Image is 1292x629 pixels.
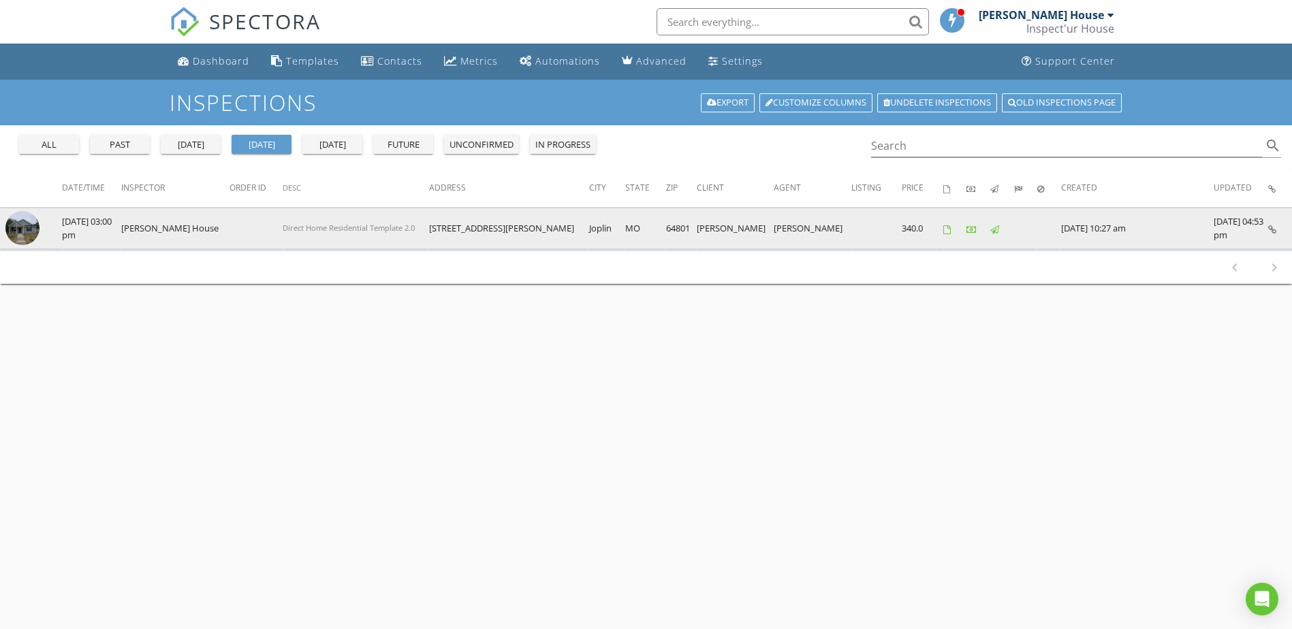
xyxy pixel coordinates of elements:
[283,182,301,193] span: Desc
[266,49,345,74] a: Templates
[121,182,165,193] span: Inspector
[902,182,924,193] span: Price
[701,93,755,112] a: Export
[1061,169,1214,207] th: Created: Not sorted.
[170,7,200,37] img: The Best Home Inspection Software - Spectora
[1265,138,1281,154] i: search
[697,208,774,249] td: [PERSON_NAME]
[209,7,321,35] span: SPECTORA
[990,169,1014,207] th: Published: Not sorted.
[589,182,606,193] span: City
[193,54,249,67] div: Dashboard
[19,135,79,154] button: all
[943,169,967,207] th: Agreements signed: Not sorted.
[302,135,362,154] button: [DATE]
[697,182,724,193] span: Client
[444,135,519,154] button: unconfirmed
[666,208,696,249] td: 64801
[308,138,357,152] div: [DATE]
[625,169,666,207] th: State: Not sorted.
[966,169,990,207] th: Paid: Not sorted.
[429,208,589,249] td: [STREET_ADDRESS][PERSON_NAME]
[232,135,292,154] button: [DATE]
[62,182,105,193] span: Date/Time
[703,49,768,74] a: Settings
[902,208,943,249] td: 340.0
[379,138,428,152] div: future
[636,54,687,67] div: Advanced
[1014,169,1038,207] th: Submitted: Not sorted.
[460,54,498,67] div: Metrics
[429,169,589,207] th: Address: Not sorted.
[25,138,74,152] div: all
[1035,54,1115,67] div: Support Center
[1061,182,1097,193] span: Created
[625,208,666,249] td: MO
[1214,182,1252,193] span: Updated
[439,49,503,74] a: Metrics
[851,169,902,207] th: Listing: Not sorted.
[774,208,851,249] td: [PERSON_NAME]
[1026,22,1114,35] div: Inspect'ur House
[1061,208,1214,249] td: [DATE] 10:27 am
[283,223,415,233] span: Direct Home Residential Template 2.0
[535,138,590,152] div: in progress
[172,49,255,74] a: Dashboard
[283,169,429,207] th: Desc: Not sorted.
[90,135,150,154] button: past
[356,49,428,74] a: Contacts
[230,182,266,193] span: Order ID
[230,169,283,207] th: Order ID: Not sorted.
[62,169,121,207] th: Date/Time: Not sorted.
[1037,169,1061,207] th: Canceled: Not sorted.
[170,18,321,47] a: SPECTORA
[121,208,230,249] td: [PERSON_NAME] House
[1246,583,1278,615] div: Open Intercom Messenger
[774,182,801,193] span: Agent
[589,169,625,207] th: City: Not sorted.
[666,169,696,207] th: Zip: Not sorted.
[286,54,339,67] div: Templates
[877,93,997,112] a: Undelete inspections
[657,8,929,35] input: Search everything...
[759,93,872,112] a: Customize Columns
[514,49,605,74] a: Automations (Basic)
[1002,93,1122,112] a: Old inspections page
[5,211,40,245] img: 9366207%2Freports%2F3ce4a9e6-b28b-4add-b2ff-1e8b941ef077%2Fcover_photos%2FRGkdY2NPqi791QnkBSH4%2F...
[377,54,422,67] div: Contacts
[161,135,221,154] button: [DATE]
[62,208,121,249] td: [DATE] 03:00 pm
[589,208,625,249] td: Joplin
[1268,169,1292,207] th: Inspection Details: Not sorted.
[616,49,692,74] a: Advanced
[666,182,678,193] span: Zip
[625,182,650,193] span: State
[851,182,881,193] span: Listing
[1214,169,1268,207] th: Updated: Not sorted.
[979,8,1104,22] div: [PERSON_NAME] House
[1214,208,1268,249] td: [DATE] 04:53 pm
[95,138,144,152] div: past
[871,135,1263,157] input: Search
[373,135,433,154] button: future
[429,182,466,193] span: Address
[697,169,774,207] th: Client: Not sorted.
[722,54,763,67] div: Settings
[166,138,215,152] div: [DATE]
[774,169,851,207] th: Agent: Not sorted.
[237,138,286,152] div: [DATE]
[1016,49,1120,74] a: Support Center
[121,169,230,207] th: Inspector: Not sorted.
[170,91,1123,114] h1: Inspections
[530,135,596,154] button: in progress
[450,138,514,152] div: unconfirmed
[902,169,943,207] th: Price: Not sorted.
[535,54,600,67] div: Automations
